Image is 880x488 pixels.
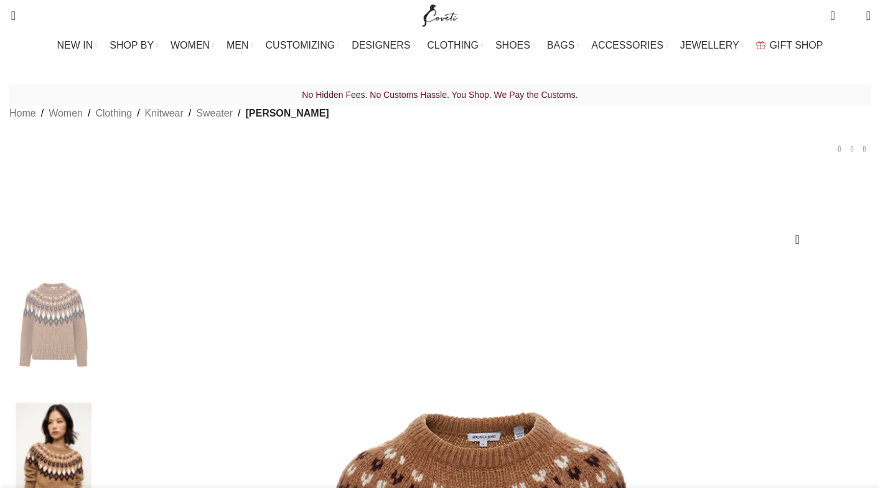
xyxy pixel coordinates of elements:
[845,3,857,28] div: My Wishlist
[110,33,158,58] a: SHOP BY
[145,105,184,122] a: Knitwear
[110,39,154,51] span: SHOP BY
[680,33,744,58] a: JEWELLERY
[49,105,83,122] a: Women
[9,105,36,122] a: Home
[756,41,765,49] img: GiftBag
[756,33,823,58] a: GIFT SHOP
[3,3,16,28] a: Search
[547,39,574,51] span: BAGS
[9,87,871,103] p: No Hidden Fees. No Customs Hassle. You Shop. We Pay the Customs.
[95,105,132,122] a: Clothing
[196,105,233,122] a: Sweater
[770,39,823,51] span: GIFT SHOP
[427,33,483,58] a: CLOTHING
[266,39,335,51] span: CUSTOMIZING
[171,39,210,51] span: WOMEN
[427,39,479,51] span: CLOTHING
[680,39,739,51] span: JEWELLERY
[266,33,340,58] a: CUSTOMIZING
[591,39,663,51] span: ACCESSORIES
[57,39,93,51] span: NEW IN
[352,39,410,51] span: DESIGNERS
[547,33,579,58] a: BAGS
[833,143,846,156] a: Previous product
[57,33,98,58] a: NEW IN
[847,12,856,22] span: 0
[171,33,214,58] a: WOMEN
[9,105,329,122] nav: Breadcrumb
[16,253,91,396] img: Veronica Beard Knitwear
[858,143,871,156] a: Next product
[245,105,329,122] span: [PERSON_NAME]
[831,6,841,16] span: 0
[495,33,535,58] a: SHOES
[419,9,461,20] a: Site logo
[824,3,841,28] a: 0
[591,33,668,58] a: ACCESSORIES
[3,33,877,58] div: Main navigation
[227,33,253,58] a: MEN
[227,39,249,51] span: MEN
[352,33,414,58] a: DESIGNERS
[495,39,530,51] span: SHOES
